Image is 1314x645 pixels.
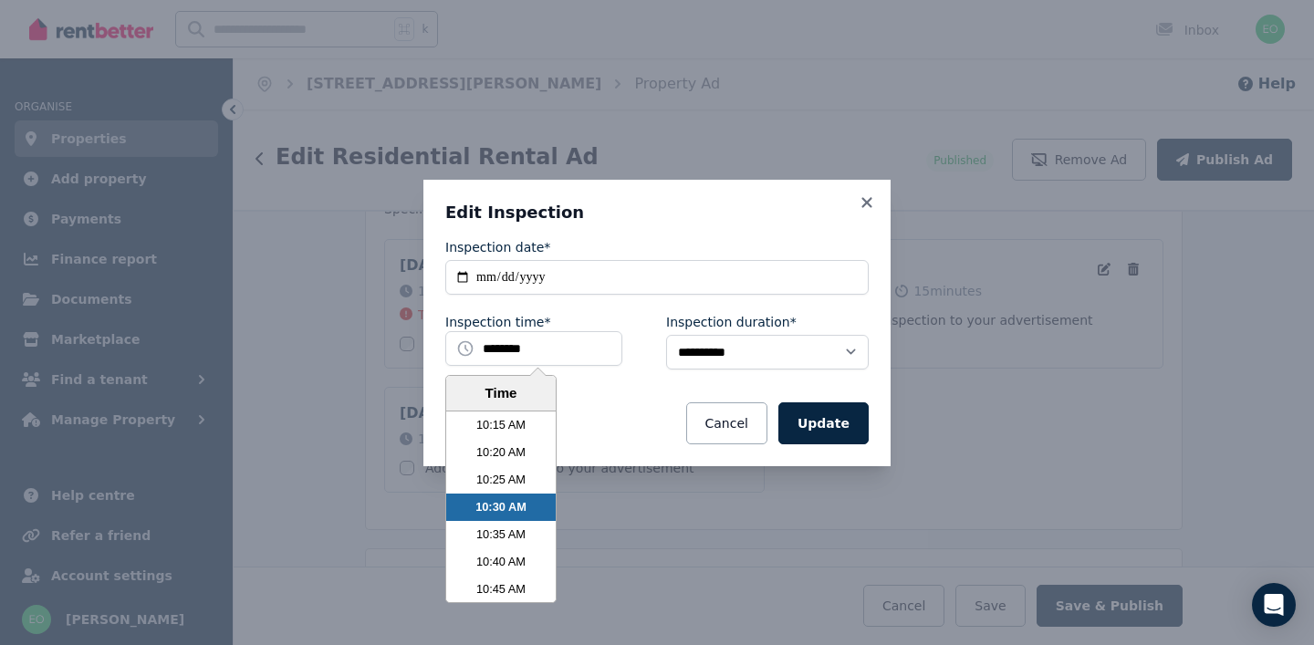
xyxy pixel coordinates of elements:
[686,402,767,444] button: Cancel
[446,411,556,602] ul: Time
[445,238,550,256] label: Inspection date*
[446,521,556,548] li: 10:35 AM
[446,466,556,494] li: 10:25 AM
[446,576,556,603] li: 10:45 AM
[446,439,556,466] li: 10:20 AM
[446,494,556,521] li: 10:30 AM
[451,383,551,404] div: Time
[445,202,869,224] h3: Edit Inspection
[445,313,550,331] label: Inspection time*
[666,313,797,331] label: Inspection duration*
[446,548,556,576] li: 10:40 AM
[446,411,556,439] li: 10:15 AM
[778,402,869,444] button: Update
[1252,583,1296,627] div: Open Intercom Messenger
